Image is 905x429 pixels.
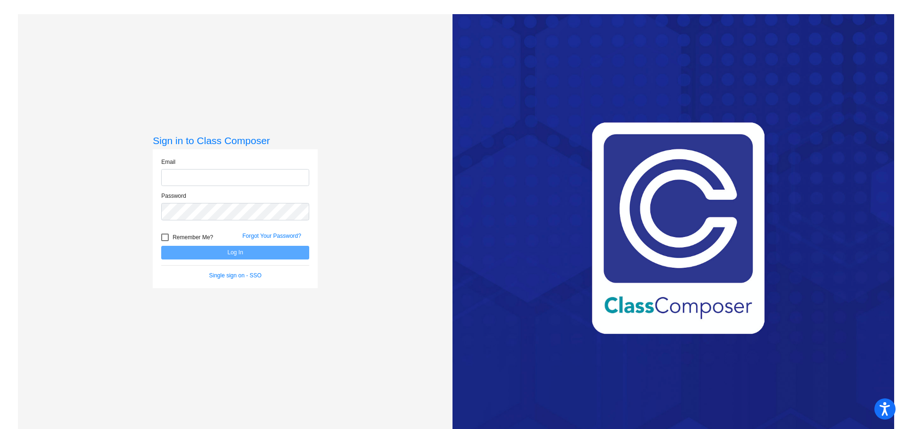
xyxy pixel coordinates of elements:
a: Single sign on - SSO [209,272,262,279]
h3: Sign in to Class Composer [153,135,318,146]
button: Log In [161,246,309,259]
a: Forgot Your Password? [242,233,301,239]
label: Password [161,192,186,200]
label: Email [161,158,175,166]
span: Remember Me? [173,232,213,243]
